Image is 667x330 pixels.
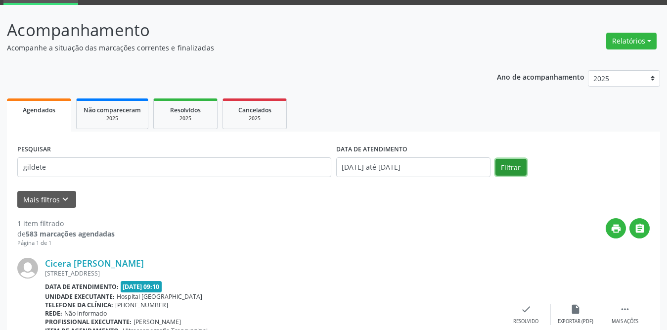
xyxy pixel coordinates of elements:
b: Unidade executante: [45,292,115,301]
strong: 583 marcações agendadas [26,229,115,238]
button: Filtrar [495,159,527,176]
b: Telefone da clínica: [45,301,113,309]
p: Ano de acompanhamento [497,70,584,83]
i: insert_drive_file [570,304,581,315]
div: 1 item filtrado [17,218,115,229]
label: PESQUISAR [17,142,51,157]
button: Relatórios [606,33,657,49]
span: Não compareceram [84,106,141,114]
i:  [634,223,645,234]
b: Rede: [45,309,62,318]
span: Cancelados [238,106,271,114]
span: Resolvidos [170,106,201,114]
label: DATA DE ATENDIMENTO [336,142,407,157]
div: 2025 [84,115,141,122]
input: Nome, CNS [17,157,331,177]
i:  [620,304,630,315]
span: [PHONE_NUMBER] [115,301,168,309]
img: img [17,258,38,279]
div: [STREET_ADDRESS] [45,269,501,278]
div: Resolvido [513,318,538,325]
input: Selecione um intervalo [336,157,490,177]
span: Hospital [GEOGRAPHIC_DATA] [117,292,202,301]
a: Cicera [PERSON_NAME] [45,258,144,269]
div: 2025 [230,115,279,122]
span: Agendados [23,106,55,114]
p: Acompanhamento [7,18,464,43]
i: keyboard_arrow_down [60,194,71,205]
p: Acompanhe a situação das marcações correntes e finalizadas [7,43,464,53]
div: 2025 [161,115,210,122]
span: Não informado [64,309,107,318]
button: print [606,218,626,238]
div: Mais ações [612,318,638,325]
button:  [629,218,650,238]
i: print [611,223,622,234]
b: Data de atendimento: [45,283,119,291]
div: Página 1 de 1 [17,239,115,247]
span: [DATE] 09:10 [121,281,162,292]
div: de [17,229,115,239]
div: Exportar (PDF) [558,318,593,325]
span: [PERSON_NAME] [133,318,181,326]
button: Mais filtroskeyboard_arrow_down [17,191,76,208]
b: Profissional executante: [45,318,132,326]
i: check [521,304,532,315]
